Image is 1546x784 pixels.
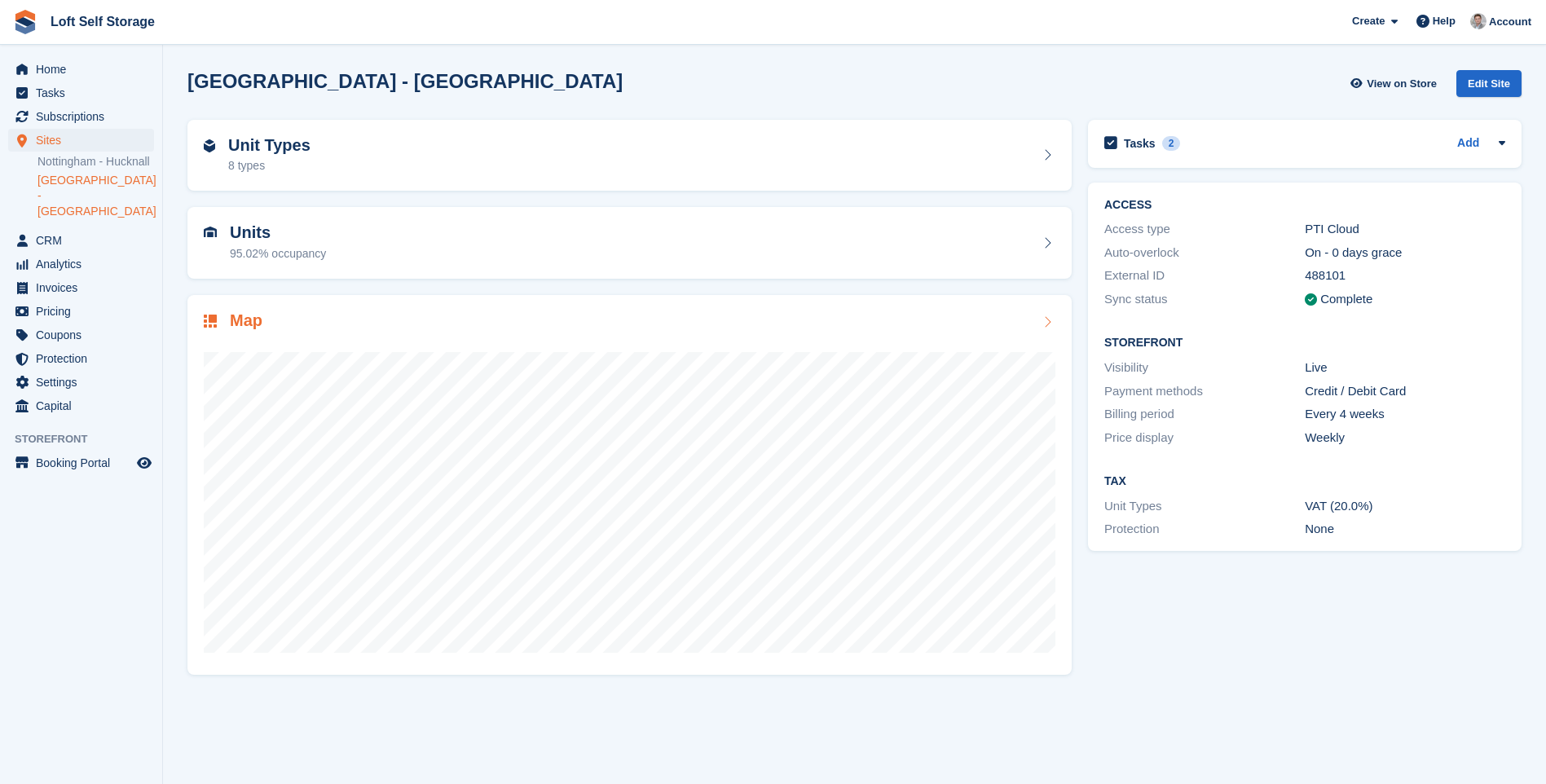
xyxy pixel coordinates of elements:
span: Capital [36,394,134,417]
img: unit-icn-7be61d7bf1b0ce9d3e12c5938cc71ed9869f7b940bace4675aadf7bd6d80202e.svg [204,227,217,238]
div: None [1305,520,1505,539]
span: CRM [36,229,134,252]
h2: Map [230,311,262,330]
h2: Units [230,223,326,242]
a: menu [8,253,154,275]
a: Edit Site [1456,70,1522,104]
div: Protection [1104,520,1305,539]
div: Sync status [1104,290,1305,309]
div: Price display [1104,429,1305,447]
div: 95.02% occupancy [230,245,326,262]
span: Protection [36,347,134,370]
a: menu [8,229,154,252]
span: Help [1433,13,1456,29]
span: Invoices [36,276,134,299]
div: 488101 [1305,266,1505,285]
h2: Unit Types [228,136,311,155]
div: VAT (20.0%) [1305,497,1505,516]
a: Units 95.02% occupancy [187,207,1072,279]
a: [GEOGRAPHIC_DATA] - [GEOGRAPHIC_DATA] [37,173,154,219]
a: menu [8,105,154,128]
h2: Tasks [1124,136,1156,151]
a: menu [8,324,154,346]
span: View on Store [1367,76,1437,92]
a: menu [8,347,154,370]
a: menu [8,394,154,417]
a: menu [8,300,154,323]
div: Every 4 weeks [1305,405,1505,424]
div: Live [1305,359,1505,377]
div: Edit Site [1456,70,1522,97]
img: stora-icon-8386f47178a22dfd0bd8f6a31ec36ba5ce8667c1dd55bd0f319d3a0aa187defe.svg [13,10,37,34]
img: Nik Williams [1470,13,1487,29]
div: PTI Cloud [1305,220,1505,239]
span: Settings [36,371,134,394]
div: Billing period [1104,405,1305,424]
h2: ACCESS [1104,199,1505,212]
span: Pricing [36,300,134,323]
h2: [GEOGRAPHIC_DATA] - [GEOGRAPHIC_DATA] [187,70,623,92]
div: 8 types [228,157,311,174]
a: menu [8,81,154,104]
a: menu [8,129,154,152]
span: Booking Portal [36,451,134,474]
h2: Storefront [1104,337,1505,350]
a: menu [8,58,154,81]
a: Map [187,295,1072,676]
span: Subscriptions [36,105,134,128]
div: Credit / Debit Card [1305,382,1505,401]
div: Visibility [1104,359,1305,377]
span: Create [1352,13,1385,29]
div: Weekly [1305,429,1505,447]
a: View on Store [1348,70,1443,97]
span: Tasks [36,81,134,104]
span: Sites [36,129,134,152]
span: Coupons [36,324,134,346]
h2: Tax [1104,475,1505,488]
span: Storefront [15,431,162,447]
img: unit-type-icn-2b2737a686de81e16bb02015468b77c625bbabd49415b5ef34ead5e3b44a266d.svg [204,139,215,152]
div: Auto-overlock [1104,244,1305,262]
a: menu [8,371,154,394]
a: Loft Self Storage [44,8,161,35]
div: Unit Types [1104,497,1305,516]
div: 2 [1162,136,1181,151]
a: Preview store [134,453,154,473]
a: Nottingham - Hucknall [37,154,154,170]
img: map-icn-33ee37083ee616e46c38cad1a60f524a97daa1e2b2c8c0bc3eb3415660979fc1.svg [204,315,217,328]
div: Complete [1320,290,1372,309]
span: Home [36,58,134,81]
span: Analytics [36,253,134,275]
a: Add [1457,134,1479,153]
div: External ID [1104,266,1305,285]
a: Unit Types 8 types [187,120,1072,192]
a: menu [8,451,154,474]
div: Payment methods [1104,382,1305,401]
div: On - 0 days grace [1305,244,1505,262]
a: menu [8,276,154,299]
span: Account [1489,14,1531,30]
div: Access type [1104,220,1305,239]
